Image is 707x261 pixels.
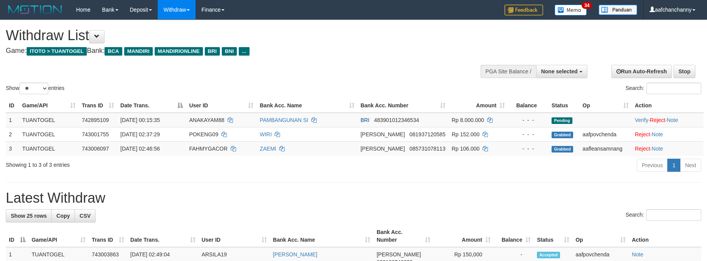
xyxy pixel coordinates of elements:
span: Accepted [537,252,560,258]
th: Bank Acc. Name: activate to sort column ascending [256,98,357,113]
span: [DATE] 02:37:29 [120,131,160,137]
span: [PERSON_NAME] [361,146,405,152]
span: [PERSON_NAME] [376,251,421,258]
span: None selected [541,68,578,75]
div: PGA Site Balance / [481,65,536,78]
input: Search: [646,83,701,94]
th: Game/API: activate to sort column ascending [29,225,89,247]
th: ID: activate to sort column descending [6,225,29,247]
input: Search: [646,209,701,221]
a: Show 25 rows [6,209,52,222]
span: BRI [361,117,370,123]
img: MOTION_logo.png [6,4,64,15]
span: BCA [105,47,122,56]
span: 34 [582,2,592,9]
th: Balance: activate to sort column ascending [494,225,534,247]
span: [DATE] 00:15:35 [120,117,160,123]
span: BRI [205,47,220,56]
img: Feedback.jpg [505,5,543,15]
th: Status [548,98,579,113]
td: TUANTOGEL [19,141,79,156]
label: Show entries [6,83,64,94]
td: TUANTOGEL [19,113,79,127]
label: Search: [626,83,701,94]
td: · [632,127,704,141]
span: BNI [222,47,237,56]
a: Note [652,146,663,152]
th: Op: activate to sort column ascending [572,225,629,247]
th: Op: activate to sort column ascending [579,98,632,113]
th: Date Trans.: activate to sort column ascending [127,225,199,247]
a: Note [667,117,678,123]
th: Bank Acc. Number: activate to sort column ascending [358,98,449,113]
td: · · [632,113,704,127]
span: FAHMYGACOR [189,146,228,152]
th: Status: activate to sort column ascending [534,225,572,247]
th: Game/API: activate to sort column ascending [19,98,79,113]
td: 1 [6,113,19,127]
span: Copy 483901012346534 to clipboard [374,117,419,123]
a: Next [680,159,701,172]
a: Note [652,131,663,137]
a: PAMBANGUNAN SI [260,117,308,123]
span: Pending [552,117,572,124]
div: - - - [511,145,545,153]
a: Reject [650,117,665,123]
th: Bank Acc. Name: activate to sort column ascending [270,225,374,247]
div: - - - [511,130,545,138]
div: Showing 1 to 3 of 3 entries [6,158,289,169]
span: Show 25 rows [11,213,47,219]
span: CSV [79,213,91,219]
span: Rp 106.000 [452,146,479,152]
span: MANDIRIONLINE [155,47,203,56]
a: Previous [637,159,668,172]
th: Balance [508,98,548,113]
th: Trans ID: activate to sort column ascending [89,225,127,247]
span: [DATE] 02:46:56 [120,146,160,152]
th: ID [6,98,19,113]
th: Trans ID: activate to sort column ascending [79,98,117,113]
span: Grabbed [552,146,573,153]
a: WIRI [260,131,272,137]
span: POKENG09 [189,131,218,137]
span: Rp 8.000.000 [452,117,484,123]
th: Date Trans.: activate to sort column descending [117,98,186,113]
a: Verify [635,117,648,123]
span: Copy [56,213,70,219]
span: Copy 085731078113 to clipboard [409,146,445,152]
div: - - - [511,116,545,124]
th: Action [629,225,701,247]
img: Button%20Memo.svg [555,5,587,15]
span: MANDIRI [124,47,153,56]
th: Amount: activate to sort column ascending [434,225,494,247]
td: 2 [6,127,19,141]
td: 3 [6,141,19,156]
label: Search: [626,209,701,221]
span: ITOTO > TUANTOGEL [27,47,87,56]
th: User ID: activate to sort column ascending [199,225,270,247]
a: Stop [673,65,695,78]
a: [PERSON_NAME] [273,251,317,258]
span: [PERSON_NAME] [361,131,405,137]
th: Action [632,98,704,113]
span: ANAKAYAM88 [189,117,224,123]
h4: Game: Bank: [6,47,464,55]
select: Showentries [19,83,48,94]
button: None selected [536,65,587,78]
td: aafpovchenda [579,127,632,141]
a: ZAEMI [260,146,276,152]
span: Rp 152.000 [452,131,479,137]
span: 742895109 [82,117,109,123]
img: panduan.png [599,5,637,15]
h1: Latest Withdraw [6,190,701,206]
a: Note [632,251,643,258]
a: Reject [635,146,650,152]
a: Copy [51,209,75,222]
h1: Withdraw List [6,28,464,43]
span: 743006097 [82,146,109,152]
th: User ID: activate to sort column ascending [186,98,256,113]
a: Reject [635,131,650,137]
td: TUANTOGEL [19,127,79,141]
th: Bank Acc. Number: activate to sort column ascending [373,225,434,247]
td: aafleansamnang [579,141,632,156]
